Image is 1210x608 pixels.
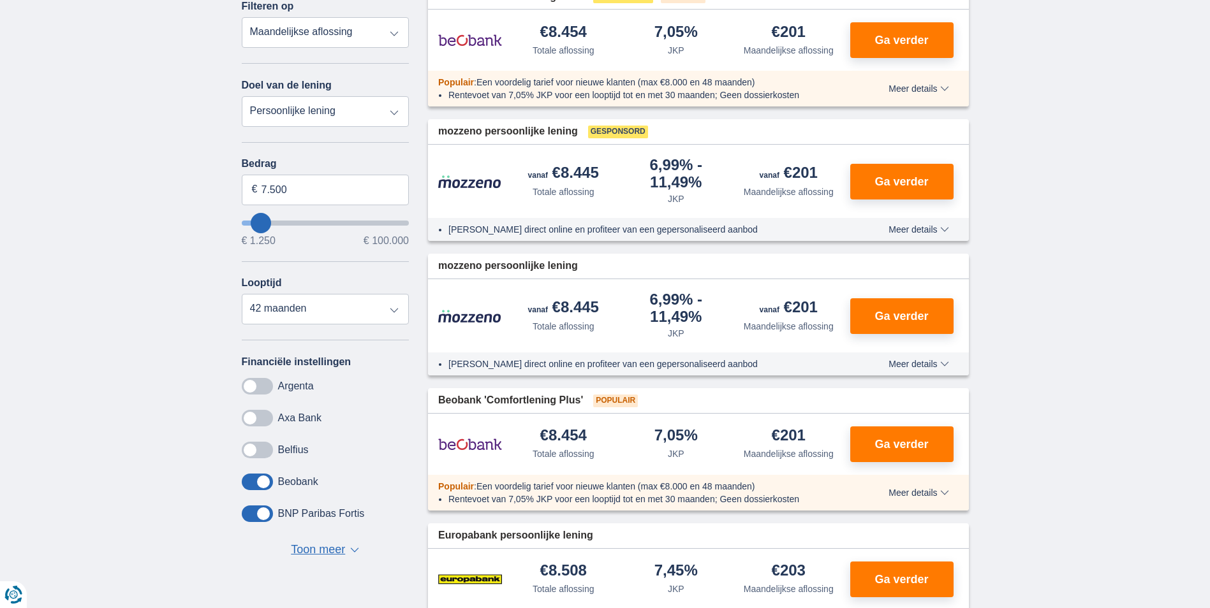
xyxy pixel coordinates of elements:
[428,480,852,493] div: :
[744,44,834,57] div: Maandelijkse aflossing
[533,44,594,57] div: Totale aflossing
[242,221,409,226] input: wantToBorrow
[668,583,684,595] div: JKP
[438,24,502,56] img: product.pl.alt Beobank
[242,1,294,12] label: Filteren op
[772,563,806,580] div: €203
[533,185,594,198] div: Totale aflossing
[625,157,728,190] div: 6,99%
[540,563,587,580] div: €8.508
[760,300,818,317] div: €201
[874,34,928,46] span: Ga verder
[448,223,842,236] li: [PERSON_NAME] direct online en profiteer van een gepersonaliseerd aanbod
[889,359,948,368] span: Meer details
[889,84,948,93] span: Meer details
[448,89,842,101] li: Rentevoet van 7,05% JKP voor een looptijd tot en met 30 maanden; Geen dossierkosten
[668,44,684,57] div: JKP
[850,164,954,199] button: Ga verder
[350,547,359,553] span: ▼
[889,488,948,497] span: Meer details
[668,327,684,340] div: JKP
[476,481,755,491] span: Een voordelig tarief voor nieuwe klanten (max €8.000 en 48 maanden)
[879,224,958,235] button: Meer details
[533,583,594,595] div: Totale aflossing
[428,76,852,89] div: :
[242,236,276,246] span: € 1.250
[533,447,594,460] div: Totale aflossing
[744,447,834,460] div: Maandelijkse aflossing
[879,83,958,94] button: Meer details
[625,292,728,324] div: 6,99%
[874,438,928,450] span: Ga verder
[760,165,818,183] div: €201
[654,24,698,41] div: 7,05%
[540,24,587,41] div: €8.454
[438,124,578,139] span: mozzeno persoonlijke lening
[476,77,755,87] span: Een voordelig tarief voor nieuwe klanten (max €8.000 en 48 maanden)
[448,493,842,505] li: Rentevoet van 7,05% JKP voor een looptijd tot en met 30 maanden; Geen dossierkosten
[744,185,834,198] div: Maandelijkse aflossing
[874,176,928,187] span: Ga verder
[448,358,842,370] li: [PERSON_NAME] direct online en profiteer van een gepersonaliseerd aanbod
[668,192,684,205] div: JKP
[242,80,332,91] label: Doel van de lening
[278,508,365,519] label: BNP Paribas Fortis
[889,225,948,234] span: Meer details
[850,561,954,597] button: Ga verder
[438,528,593,543] span: Europabank persoonlijke lening
[879,488,958,498] button: Meer details
[278,380,314,392] label: Argenta
[772,24,806,41] div: €201
[850,298,954,334] button: Ga verder
[540,428,587,445] div: €8.454
[744,583,834,595] div: Maandelijkse aflossing
[593,394,638,407] span: Populair
[278,476,318,488] label: Beobank
[278,444,309,456] label: Belfius
[744,320,834,333] div: Maandelijkse aflossing
[879,359,958,369] button: Meer details
[438,428,502,460] img: product.pl.alt Beobank
[252,182,258,197] span: €
[850,22,954,58] button: Ga verder
[438,175,502,189] img: product.pl.alt Mozzeno
[772,428,806,445] div: €201
[438,77,474,87] span: Populair
[242,356,351,368] label: Financiële instellingen
[278,412,321,424] label: Axa Bank
[438,563,502,595] img: product.pl.alt Europabank
[438,309,502,323] img: product.pl.alt Mozzeno
[588,126,648,138] span: Gesponsord
[528,165,599,183] div: €8.445
[364,236,409,246] span: € 100.000
[438,259,578,273] span: mozzeno persoonlijke lening
[668,447,684,460] div: JKP
[874,574,928,585] span: Ga verder
[291,542,345,558] span: Toon meer
[533,320,594,333] div: Totale aflossing
[438,481,474,491] span: Populair
[287,541,363,559] button: Toon meer ▼
[438,393,583,408] span: Beobank 'Comfortlening Plus'
[654,428,698,445] div: 7,05%
[654,563,698,580] div: 7,45%
[850,426,954,462] button: Ga verder
[874,310,928,322] span: Ga verder
[528,300,599,317] div: €8.445
[242,158,409,170] label: Bedrag
[242,277,282,289] label: Looptijd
